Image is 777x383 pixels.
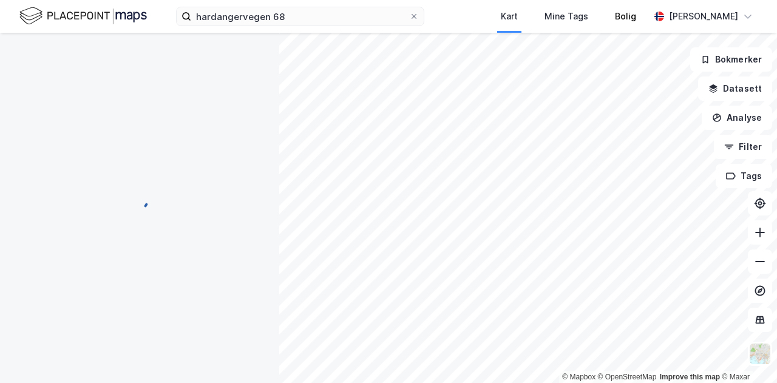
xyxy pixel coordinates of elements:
[716,325,777,383] iframe: Chat Widget
[669,9,738,24] div: [PERSON_NAME]
[191,7,409,25] input: Søk på adresse, matrikkel, gårdeiere, leietakere eller personer
[615,9,636,24] div: Bolig
[698,76,772,101] button: Datasett
[598,373,657,381] a: OpenStreetMap
[714,135,772,159] button: Filter
[562,373,595,381] a: Mapbox
[690,47,772,72] button: Bokmerker
[19,5,147,27] img: logo.f888ab2527a4732fd821a326f86c7f29.svg
[716,325,777,383] div: Kontrollprogram for chat
[545,9,588,24] div: Mine Tags
[130,191,149,211] img: spinner.a6d8c91a73a9ac5275cf975e30b51cfb.svg
[660,373,720,381] a: Improve this map
[702,106,772,130] button: Analyse
[716,164,772,188] button: Tags
[501,9,518,24] div: Kart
